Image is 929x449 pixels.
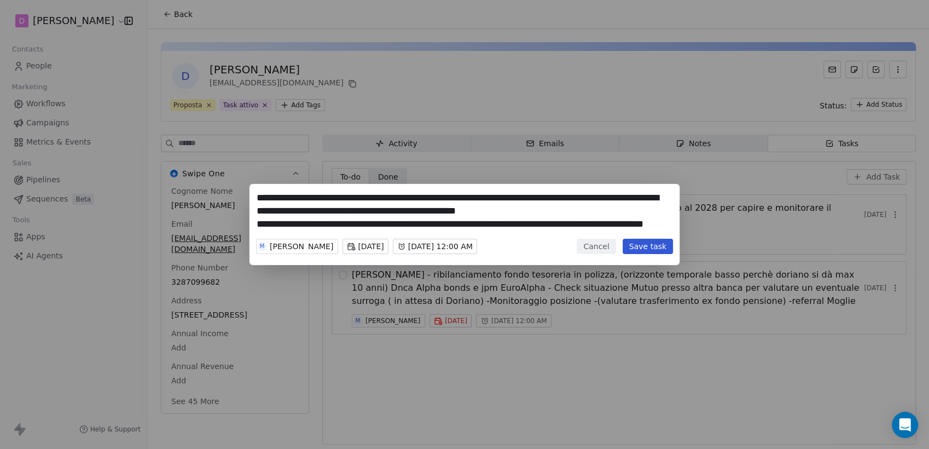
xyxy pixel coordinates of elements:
div: [PERSON_NAME] [270,243,333,250]
span: [DATE] [358,241,384,252]
button: Cancel [577,239,616,254]
span: [DATE] 12:00 AM [408,241,473,252]
button: Save task [623,239,673,254]
button: [DATE] 12:00 AM [393,239,477,254]
div: M [260,242,265,251]
button: [DATE] [342,239,388,254]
